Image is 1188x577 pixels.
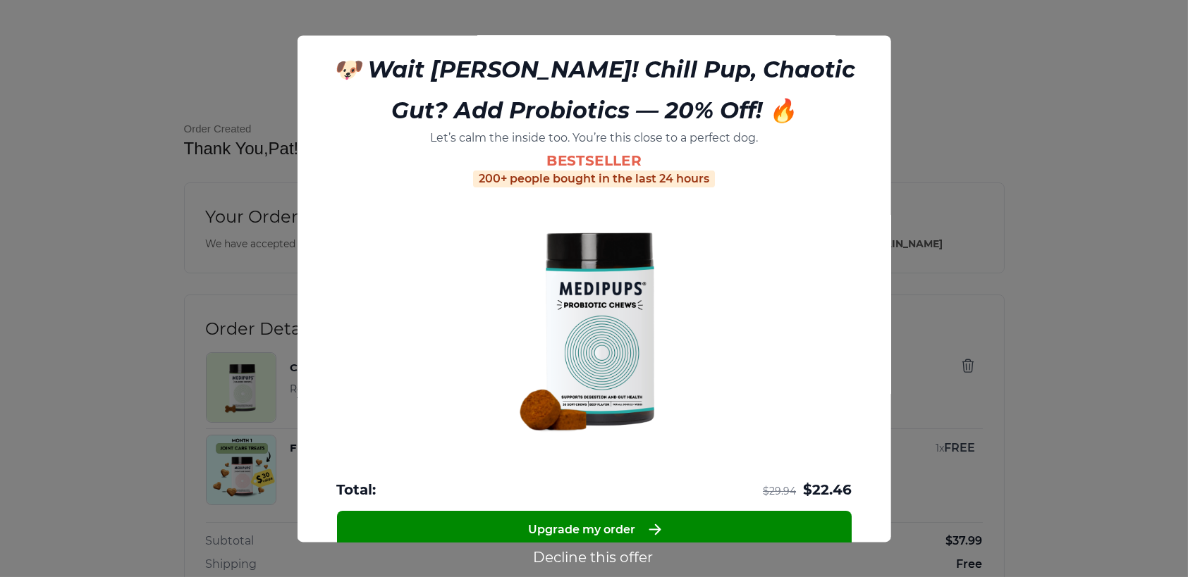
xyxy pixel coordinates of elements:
[473,170,715,187] div: 200+ people bought in the last 24 hours
[528,523,635,536] span: Upgrade my order
[453,187,735,469] img: Probiotic Dog Chews
[546,151,642,170] span: BestSeller
[336,511,852,548] button: Upgrade my order
[322,49,866,131] h1: 🐶 Wait [PERSON_NAME]! Chill Pup, Chaotic Gut? Add Probiotics — 20% Off! 🔥
[336,480,376,500] span: Total:
[763,485,796,498] span: $ 29.94
[430,131,758,144] span: Let’s calm the inside too. You’re this close to a perfect dog.
[803,480,852,500] span: $ 22.46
